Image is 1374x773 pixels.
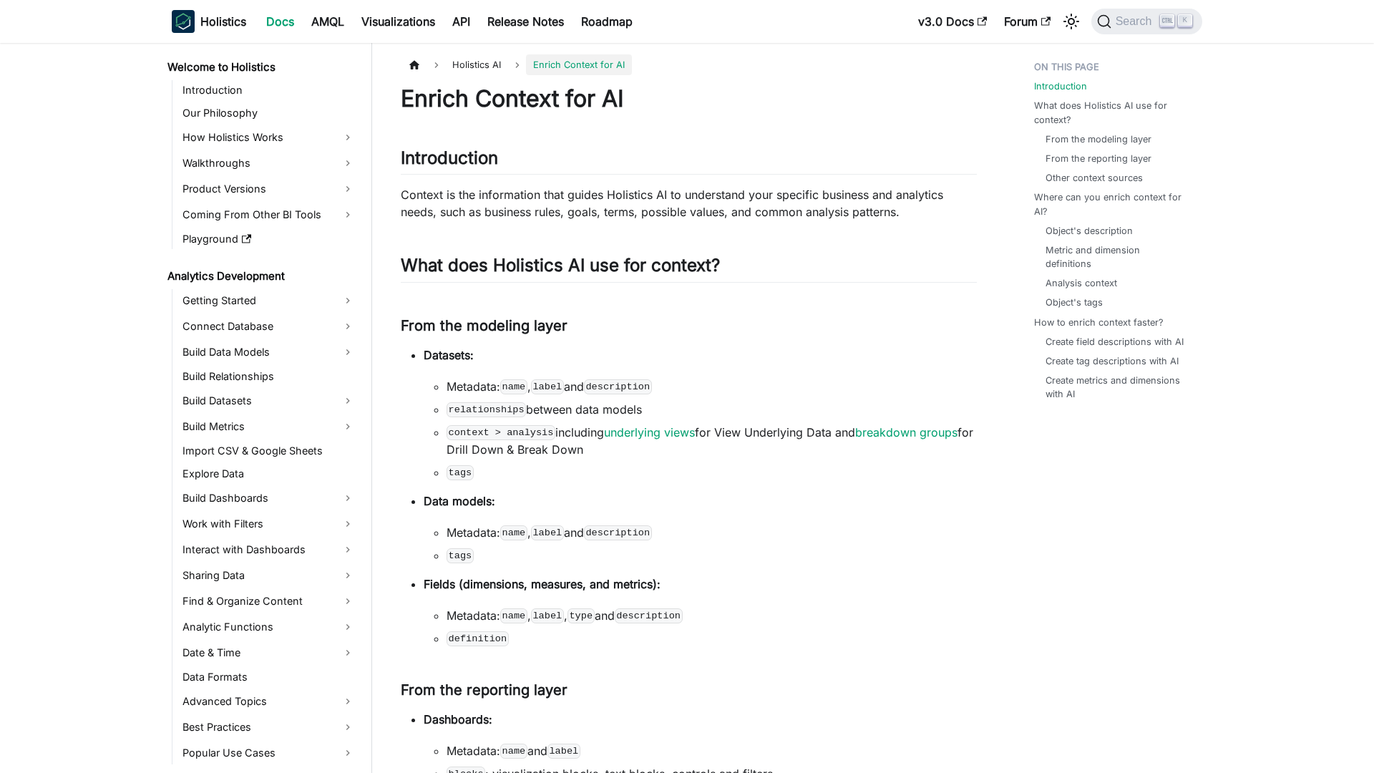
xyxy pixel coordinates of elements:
a: Object's description [1046,224,1133,238]
code: label [547,744,580,758]
h2: What does Holistics AI use for context? [401,255,977,282]
a: Build Metrics [178,415,359,438]
a: Data Formats [178,667,359,687]
a: Analysis context [1046,276,1117,290]
img: Holistics [172,10,195,33]
a: underlying views [604,425,695,439]
code: label [531,379,564,394]
a: Where can you enrich context for AI? [1034,190,1194,218]
strong: Dashboards: [424,712,492,726]
a: Interact with Dashboards [178,538,359,561]
li: Metadata: , and [447,378,977,395]
a: Sharing Data [178,564,359,587]
p: Context is the information that guides Holistics AI to understand your specific business and anal... [401,186,977,220]
button: Search (Ctrl+K) [1091,9,1202,34]
span: Search [1111,15,1161,28]
a: From the reporting layer [1046,152,1151,165]
a: HolisticsHolistics [172,10,246,33]
a: Build Datasets [178,389,359,412]
h1: Enrich Context for AI [401,84,977,113]
code: tags [447,465,474,480]
a: Build Dashboards [178,487,359,510]
a: Analytic Functions [178,616,359,638]
a: Best Practices [178,716,359,739]
span: Enrich Context for AI [526,54,632,75]
strong: Datasets: [424,348,474,362]
a: Visualizations [353,10,444,33]
a: Explore Data [178,464,359,484]
a: From the modeling layer [1046,132,1151,146]
h3: From the reporting layer [401,681,977,699]
li: Metadata: , , and [447,607,977,624]
a: AMQL [303,10,353,33]
strong: Data models: [424,494,495,508]
a: Advanced Topics [178,690,359,713]
a: Welcome to Holistics [163,57,359,77]
code: name [500,525,527,540]
code: label [531,525,564,540]
code: description [615,608,683,623]
h3: From the modeling layer [401,317,977,335]
code: name [500,379,527,394]
h2: Introduction [401,147,977,175]
a: Product Versions [178,178,359,200]
code: description [584,525,652,540]
a: Work with Filters [178,512,359,535]
a: Docs [258,10,303,33]
li: Metadata: and [447,742,977,759]
code: type [567,608,595,623]
a: What does Holistics AI use for context? [1034,99,1194,126]
a: Build Relationships [178,366,359,386]
li: Metadata: , and [447,524,977,541]
a: Our Philosophy [178,103,359,123]
a: Create tag descriptions with AI [1046,354,1179,368]
span: Holistics AI [445,54,508,75]
a: Date & Time [178,641,359,664]
code: relationships [447,402,526,417]
a: Create field descriptions with AI [1046,335,1184,349]
a: API [444,10,479,33]
a: breakdown groups [855,425,958,439]
kbd: K [1178,14,1192,27]
a: Roadmap [572,10,641,33]
a: Find & Organize Content [178,590,359,613]
li: including for View Underlying Data and for Drill Down & Break Down [447,424,977,458]
a: Connect Database [178,315,359,338]
a: Walkthroughs [178,152,359,175]
li: between data models [447,401,977,418]
a: Metric and dimension definitions [1046,243,1188,271]
a: Introduction [178,80,359,100]
a: Playground [178,229,359,249]
code: description [584,379,652,394]
a: Coming From Other BI Tools [178,203,359,226]
a: Object's tags [1046,296,1103,309]
code: name [500,608,527,623]
button: Switch between dark and light mode (currently light mode) [1060,10,1083,33]
a: Build Data Models [178,341,359,364]
code: context > analysis [447,425,555,439]
b: Holistics [200,13,246,30]
code: name [500,744,527,758]
a: Create metrics and dimensions with AI [1046,374,1188,401]
a: Import CSV & Google Sheets [178,441,359,461]
a: Forum [995,10,1059,33]
a: Getting Started [178,289,359,312]
code: tags [447,548,474,563]
code: label [531,608,564,623]
nav: Breadcrumbs [401,54,977,75]
a: Home page [401,54,428,75]
a: How Holistics Works [178,126,359,149]
strong: Fields (dimensions, measures, and metrics): [424,577,661,591]
a: Analytics Development [163,266,359,286]
a: Release Notes [479,10,572,33]
a: Other context sources [1046,171,1143,185]
code: definition [447,631,509,646]
a: How to enrich context faster? [1034,316,1164,329]
a: Popular Use Cases [178,742,359,764]
nav: Docs sidebar [157,43,372,773]
a: Introduction [1034,79,1087,93]
a: v3.0 Docs [910,10,995,33]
